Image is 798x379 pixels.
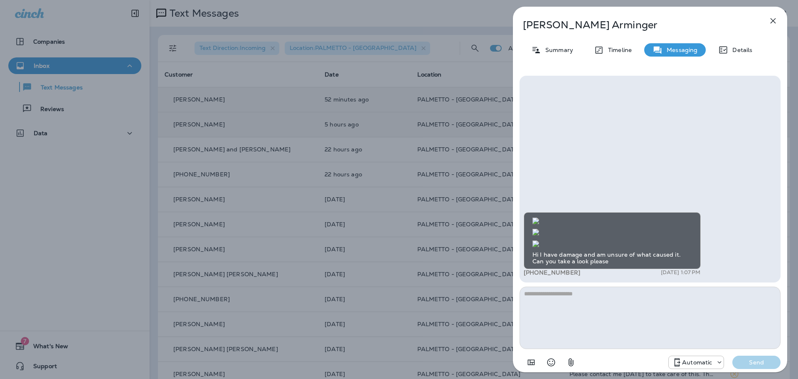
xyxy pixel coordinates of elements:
[682,359,712,366] p: Automatic
[661,269,701,276] p: [DATE] 1:07 PM
[663,47,697,53] p: Messaging
[532,218,539,224] img: twilio-download
[532,229,539,235] img: twilio-download
[523,354,539,371] button: Add in a premade template
[543,354,559,371] button: Select an emoji
[523,19,750,31] p: [PERSON_NAME] Arminger
[604,47,632,53] p: Timeline
[728,47,752,53] p: Details
[524,212,701,269] div: Hi I have damage and am unsure of what caused it. Can you take a look please
[541,47,573,53] p: Summary
[532,240,539,247] img: twilio-download
[524,269,580,276] span: [PHONE_NUMBER]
